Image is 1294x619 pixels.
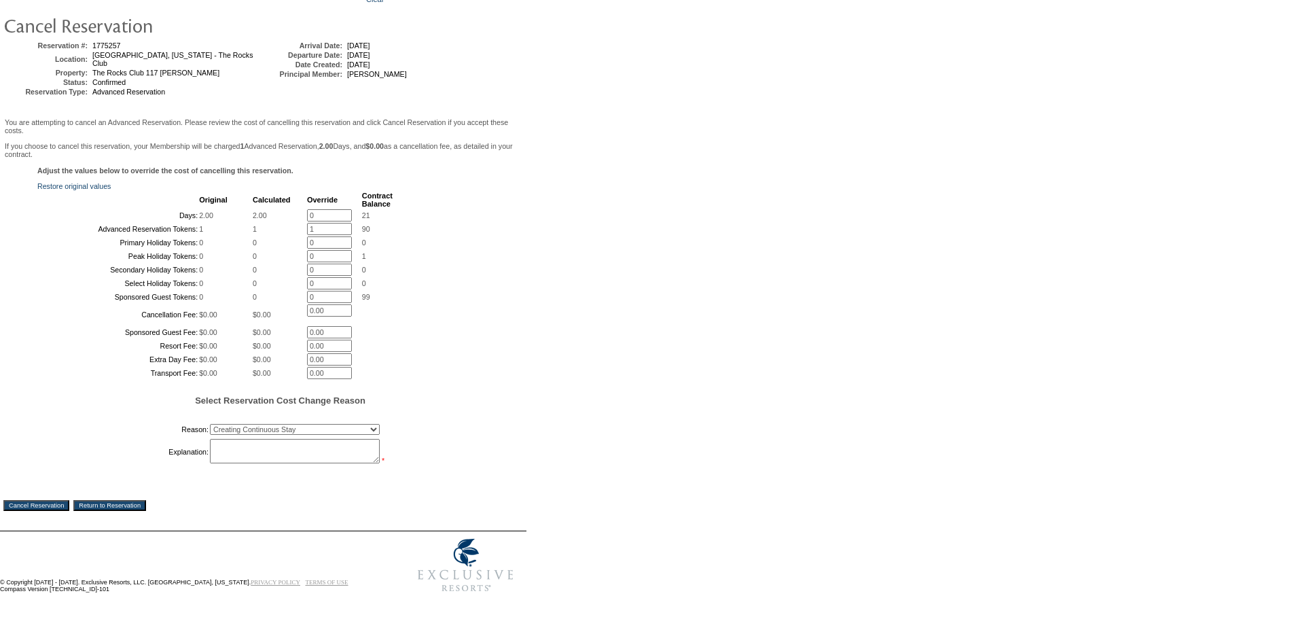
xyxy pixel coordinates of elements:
[261,41,342,50] td: Arrival Date:
[39,421,209,438] td: Reason:
[362,211,370,219] span: 21
[92,78,126,86] span: Confirmed
[6,51,88,67] td: Location:
[3,500,69,511] input: Cancel Reservation
[6,69,88,77] td: Property:
[6,88,88,96] td: Reservation Type:
[362,279,366,287] span: 0
[261,60,342,69] td: Date Created:
[253,342,271,350] span: $0.00
[199,238,203,247] span: 0
[39,209,198,222] td: Days:
[362,238,366,247] span: 0
[39,367,198,379] td: Transport Fee:
[5,142,522,158] p: If you choose to cancel this reservation, your Membership will be charged Advanced Reservation, D...
[261,70,342,78] td: Principal Member:
[307,196,338,204] b: Override
[261,51,342,59] td: Departure Date:
[39,439,209,465] td: Explanation:
[73,500,146,511] input: Return to Reservation
[39,326,198,338] td: Sponsored Guest Fee:
[199,279,203,287] span: 0
[347,60,370,69] span: [DATE]
[92,69,219,77] span: The Rocks Club 117 [PERSON_NAME]
[199,211,213,219] span: 2.00
[92,41,121,50] span: 1775257
[362,192,393,208] b: Contract Balance
[199,196,228,204] b: Original
[6,78,88,86] td: Status:
[199,355,217,364] span: $0.00
[253,238,257,247] span: 0
[253,225,257,233] span: 1
[39,277,198,289] td: Select Holiday Tokens:
[199,342,217,350] span: $0.00
[253,328,271,336] span: $0.00
[39,353,198,366] td: Extra Day Fee:
[365,142,384,150] b: $0.00
[319,142,334,150] b: 2.00
[253,293,257,301] span: 0
[92,51,253,67] span: [GEOGRAPHIC_DATA], [US_STATE] - The Rocks Club
[39,236,198,249] td: Primary Holiday Tokens:
[240,142,245,150] b: 1
[253,266,257,274] span: 0
[253,211,267,219] span: 2.00
[92,88,165,96] span: Advanced Reservation
[253,311,271,319] span: $0.00
[3,12,275,39] img: pgTtlCancelRes.gif
[251,579,300,586] a: PRIVACY POLICY
[362,225,370,233] span: 90
[39,291,198,303] td: Sponsored Guest Tokens:
[405,531,526,599] img: Exclusive Resorts
[253,196,291,204] b: Calculated
[253,279,257,287] span: 0
[5,118,522,135] p: You are attempting to cancel an Advanced Reservation. Please review the cost of cancelling this r...
[199,293,203,301] span: 0
[199,328,217,336] span: $0.00
[362,293,370,301] span: 99
[362,266,366,274] span: 0
[347,70,407,78] span: [PERSON_NAME]
[39,304,198,325] td: Cancellation Fee:
[39,340,198,352] td: Resort Fee:
[199,311,217,319] span: $0.00
[253,252,257,260] span: 0
[253,369,271,377] span: $0.00
[199,252,203,260] span: 0
[39,250,198,262] td: Peak Holiday Tokens:
[39,264,198,276] td: Secondary Holiday Tokens:
[199,225,203,233] span: 1
[362,252,366,260] span: 1
[37,182,111,190] a: Restore original values
[39,223,198,235] td: Advanced Reservation Tokens:
[6,41,88,50] td: Reservation #:
[199,266,203,274] span: 0
[253,355,271,364] span: $0.00
[37,395,523,406] h5: Select Reservation Cost Change Reason
[306,579,348,586] a: TERMS OF USE
[199,369,217,377] span: $0.00
[347,51,370,59] span: [DATE]
[347,41,370,50] span: [DATE]
[37,166,293,175] b: Adjust the values below to override the cost of cancelling this reservation.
